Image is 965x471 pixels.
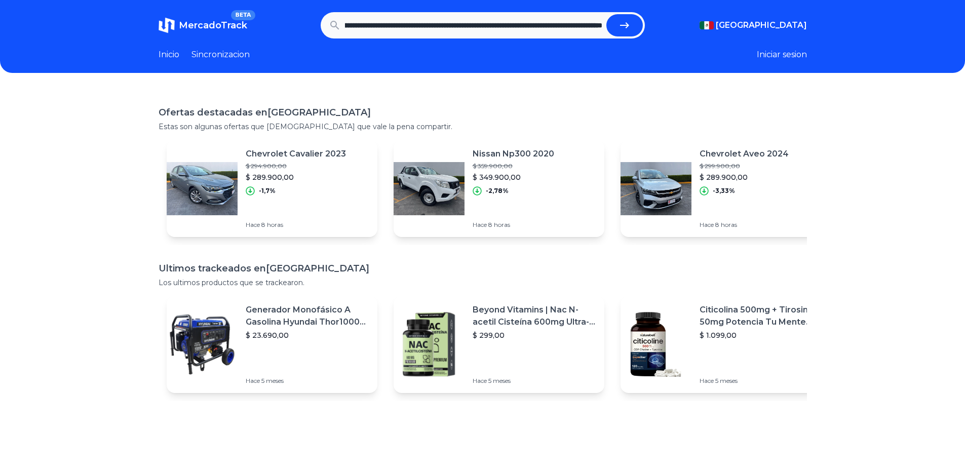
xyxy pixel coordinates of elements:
img: Mexico [700,21,714,29]
p: $ 299.900,00 [700,162,789,170]
p: Beyond Vitamins | Nac N-acetil Cisteína 600mg Ultra-premium Con Inulina De Agave (prebiótico Natu... [473,304,596,328]
p: Hace 5 meses [700,377,823,385]
h1: Ofertas destacadas en [GEOGRAPHIC_DATA] [159,105,807,120]
a: Sincronizacion [191,49,250,61]
p: Generador Monofásico A Gasolina Hyundai Thor10000 P 11.5 Kw [246,304,369,328]
p: $ 23.690,00 [246,330,369,340]
h1: Ultimos trackeados en [GEOGRAPHIC_DATA] [159,261,807,276]
img: Featured image [394,309,465,380]
a: Featured imageChevrolet Aveo 2024$ 299.900,00$ 289.900,00-3,33%Hace 8 horas [621,140,831,237]
button: [GEOGRAPHIC_DATA] [700,19,807,31]
p: Hace 8 horas [473,221,554,229]
p: $ 349.900,00 [473,172,554,182]
p: $ 1.099,00 [700,330,823,340]
p: Los ultimos productos que se trackearon. [159,278,807,288]
img: Featured image [621,153,691,224]
p: Hace 5 meses [246,377,369,385]
p: Estas son algunas ofertas que [DEMOGRAPHIC_DATA] que vale la pena compartir. [159,122,807,132]
img: MercadoTrack [159,17,175,33]
p: $ 289.900,00 [246,172,346,182]
p: $ 359.900,00 [473,162,554,170]
a: Featured imageCiticolina 500mg + Tirosina 50mg Potencia Tu Mente (120caps) Sabor Sin Sabor$ 1.099... [621,296,831,393]
a: Featured imageNissan Np300 2020$ 359.900,00$ 349.900,00-2,78%Hace 8 horas [394,140,604,237]
p: $ 294.900,00 [246,162,346,170]
button: Iniciar sesion [757,49,807,61]
span: BETA [231,10,255,20]
a: Featured imageBeyond Vitamins | Nac N-acetil Cisteína 600mg Ultra-premium Con Inulina De Agave (p... [394,296,604,393]
a: MercadoTrackBETA [159,17,247,33]
p: $ 289.900,00 [700,172,789,182]
img: Featured image [167,153,238,224]
p: $ 299,00 [473,330,596,340]
a: Featured imageGenerador Monofásico A Gasolina Hyundai Thor10000 P 11.5 Kw$ 23.690,00Hace 5 meses [167,296,377,393]
p: Hace 5 meses [473,377,596,385]
p: Citicolina 500mg + Tirosina 50mg Potencia Tu Mente (120caps) Sabor Sin Sabor [700,304,823,328]
img: Featured image [167,309,238,380]
span: [GEOGRAPHIC_DATA] [716,19,807,31]
img: Featured image [394,153,465,224]
p: Hace 8 horas [246,221,346,229]
p: Chevrolet Aveo 2024 [700,148,789,160]
a: Featured imageChevrolet Cavalier 2023$ 294.900,00$ 289.900,00-1,7%Hace 8 horas [167,140,377,237]
p: Chevrolet Cavalier 2023 [246,148,346,160]
p: Hace 8 horas [700,221,789,229]
p: -2,78% [486,187,509,195]
p: Nissan Np300 2020 [473,148,554,160]
span: MercadoTrack [179,20,247,31]
img: Featured image [621,309,691,380]
p: -1,7% [259,187,276,195]
a: Inicio [159,49,179,61]
p: -3,33% [713,187,735,195]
